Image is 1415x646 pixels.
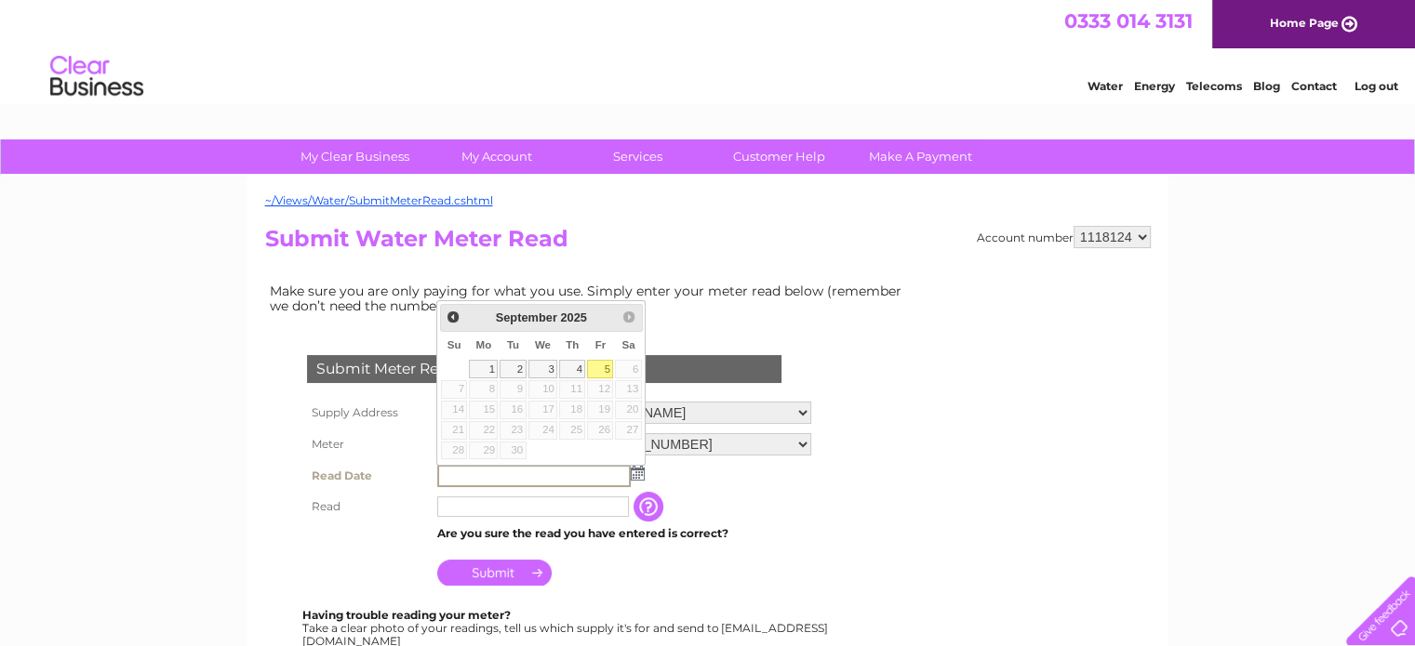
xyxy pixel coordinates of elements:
b: Having trouble reading your meter? [302,608,511,622]
a: My Account [420,139,573,174]
a: My Clear Business [278,139,432,174]
a: Services [561,139,714,174]
a: Prev [443,307,464,328]
span: Tuesday [507,339,519,350]
div: Submit Meter Read [307,355,781,383]
th: Read [302,492,433,521]
th: Meter [302,428,433,460]
a: Log out [1354,79,1397,93]
a: 4 [559,360,585,378]
a: 3 [528,360,558,378]
a: 2 [500,360,526,378]
span: September [496,310,557,324]
span: Wednesday [535,339,551,350]
a: Customer Help [702,139,856,174]
a: ~/Views/Water/SubmitMeterRead.cshtml [265,193,493,207]
a: Make A Payment [844,139,997,174]
a: 0333 014 3131 [1064,9,1193,33]
a: Contact [1291,79,1337,93]
div: Clear Business is a trading name of Verastar Limited (registered in [GEOGRAPHIC_DATA] No. 3667643... [269,10,1148,90]
td: Are you sure the read you have entered is correct? [433,521,816,546]
th: Read Date [302,460,433,492]
a: 1 [469,360,498,378]
td: Make sure you are only paying for what you use. Simply enter your meter read below (remember we d... [265,279,916,318]
a: 5 [587,360,613,378]
img: logo.png [49,48,144,105]
span: Thursday [566,339,579,350]
span: Prev [446,310,461,324]
input: Information [634,492,667,521]
a: Water [1088,79,1123,93]
img: ... [631,466,645,481]
span: Saturday [621,339,634,350]
h2: Submit Water Meter Read [265,226,1151,261]
span: Friday [595,339,607,350]
input: Submit [437,560,552,586]
div: Account number [977,226,1151,248]
a: Energy [1134,79,1175,93]
span: Monday [476,339,492,350]
span: Sunday [447,339,461,350]
th: Supply Address [302,397,433,428]
a: Blog [1253,79,1280,93]
span: 2025 [560,310,586,324]
a: Telecoms [1186,79,1242,93]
